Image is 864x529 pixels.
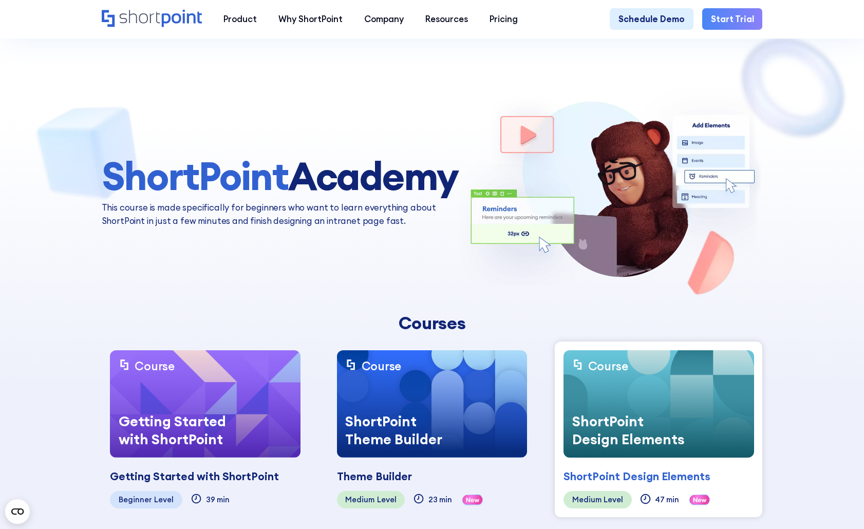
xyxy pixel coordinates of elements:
p: This course is made specifically for beginners who want to learn everything about ShortPoint in j... [102,201,458,227]
a: Company [353,8,415,30]
div: ShortPoint Theme Builder [337,404,473,458]
a: Why ShortPoint [268,8,353,30]
div: 47 min [655,495,679,504]
div: Medium [572,495,602,504]
div: ShortPoint Design Elements [564,468,710,485]
div: ShortPoint Design Elements [564,404,700,458]
a: Product [213,8,268,30]
div: Course [135,358,175,374]
div: Product [223,13,257,26]
iframe: Chat Widget [679,410,864,529]
div: Company [364,13,404,26]
div: Pricing [490,13,518,26]
a: Schedule Demo [610,8,693,30]
span: ShortPoint [102,151,288,200]
div: Theme Builder [337,468,412,485]
div: 23 min [428,495,452,504]
div: Getting Started with ShortPoint [110,404,246,458]
div: Getting Started with ShortPoint [110,468,279,485]
div: Level [154,495,174,504]
a: CourseShortPoint Design Elements [564,350,754,458]
div: Courses [239,313,625,333]
a: Home [102,10,202,28]
div: Level [604,495,623,504]
div: Course [362,358,402,374]
div: Level [377,495,397,504]
button: Open CMP widget [5,499,30,524]
div: Beginner [119,495,152,504]
a: Start Trial [702,8,763,30]
div: 39 min [206,495,230,504]
a: CourseGetting Started with ShortPoint [110,350,300,458]
div: Why ShortPoint [278,13,343,26]
a: Resources [415,8,479,30]
div: Resources [425,13,468,26]
div: Course [588,358,628,374]
a: Pricing [479,8,529,30]
h1: Academy [102,155,458,197]
a: CourseShortPoint Theme Builder [337,350,528,458]
div: Medium [345,495,374,504]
